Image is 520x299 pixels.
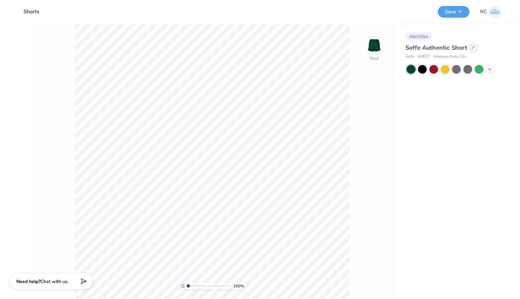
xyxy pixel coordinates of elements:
[16,278,40,285] strong: Need help?
[370,55,379,61] div: Back
[233,283,244,289] span: 100 %
[405,54,414,60] span: Soffe
[405,44,467,52] span: Soffe Authentic Short
[434,54,467,60] span: Minimum Order: 12 +
[40,278,68,285] span: Chat with us.
[480,5,502,18] a: RC
[368,39,381,52] img: Back
[405,32,432,41] div: # 503355A
[418,54,430,60] span: # M037
[489,5,502,18] img: Rylee Cheney
[18,5,51,18] input: Untitled Design
[438,6,470,18] button: Save
[480,8,487,16] span: RC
